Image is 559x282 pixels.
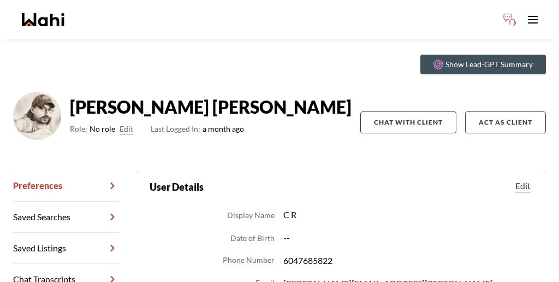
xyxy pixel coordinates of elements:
dt: Display Name [227,209,275,222]
span: a month ago [151,122,244,136]
dd: C R [283,208,533,222]
button: Chat with client [360,111,456,133]
h2: User Details [150,179,204,195]
span: Last Logged In: [151,124,200,133]
button: Show Lead-GPT Summary [420,55,546,74]
dt: Phone Number [223,254,275,268]
span: No role [90,122,115,136]
button: Toggle open navigation menu [522,9,544,31]
img: ACg8ocKfXX6H1-ieGxfye8t54oiT5cNn9C-GmizlhvyBqMCVnt9HTEE=s96-c [13,92,61,140]
button: Act as Client [465,111,546,133]
span: Role: [70,122,87,136]
p: Show Lead-GPT Summary [445,59,533,70]
a: Saved Listings [13,233,119,264]
a: Saved Searches [13,202,119,233]
button: Edit [513,179,533,192]
dt: Date of Birth [230,232,275,245]
strong: [PERSON_NAME] [PERSON_NAME] [70,96,352,118]
button: Edit [120,122,133,136]
a: Preferences [13,171,119,202]
dd: 6047685822 [283,254,533,268]
a: Wahi homepage [22,13,64,26]
dd: -- [283,231,533,245]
